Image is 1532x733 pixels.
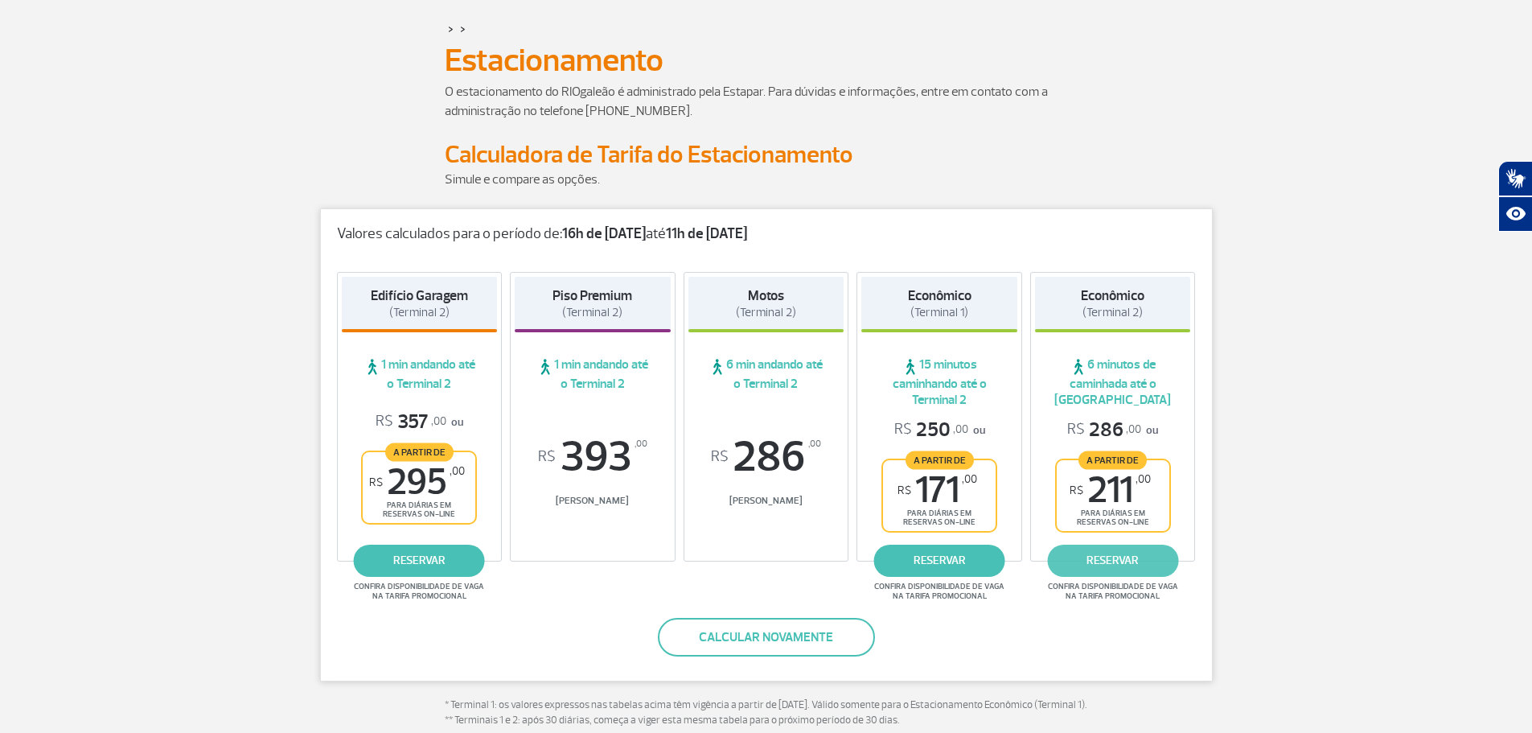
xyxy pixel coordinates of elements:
a: reservar [354,545,485,577]
div: Plugin de acessibilidade da Hand Talk. [1498,161,1532,232]
span: A partir de [385,443,454,461]
span: 357 [376,410,446,434]
span: 1 min andando até o Terminal 2 [515,356,671,392]
span: Confira disponibilidade de vaga na tarifa promocional [1045,582,1181,601]
sup: ,00 [808,435,821,453]
strong: 16h de [DATE] [562,224,646,243]
strong: 11h de [DATE] [666,224,747,243]
strong: Econômico [908,287,971,304]
sup: R$ [538,448,556,466]
span: 171 [897,472,977,509]
span: 286 [1067,418,1141,443]
span: (Terminal 2) [562,305,622,320]
h2: Calculadora de Tarifa do Estacionamento [445,140,1088,170]
button: Calcular novamente [658,618,875,657]
span: 393 [515,435,671,479]
span: (Terminal 2) [1082,305,1143,320]
span: 6 minutos de caminhada até o [GEOGRAPHIC_DATA] [1035,356,1191,408]
span: [PERSON_NAME] [515,495,671,507]
span: Confira disponibilidade de vaga na tarifa promocional [351,582,487,601]
p: * Terminal 1: os valores expressos nas tabelas acima têm vigência a partir de [DATE]. Válido some... [445,698,1088,729]
span: (Terminal 2) [736,305,796,320]
p: ou [894,418,985,443]
a: reservar [874,545,1005,577]
sup: ,00 [635,435,647,453]
span: para diárias em reservas on-line [1070,509,1156,527]
sup: ,00 [450,464,465,478]
p: O estacionamento do RIOgaleão é administrado pela Estapar. Para dúvidas e informações, entre em c... [445,82,1088,121]
a: reservar [1047,545,1178,577]
sup: R$ [711,448,729,466]
sup: ,00 [962,472,977,486]
span: 250 [894,418,968,443]
a: > [460,19,466,38]
span: 6 min andando até o Terminal 2 [688,356,844,392]
span: A partir de [906,451,974,469]
button: Abrir tradutor de língua de sinais. [1498,161,1532,196]
strong: Econômico [1081,287,1144,304]
span: A partir de [1078,451,1147,469]
h1: Estacionamento [445,47,1088,74]
span: 15 minutos caminhando até o Terminal 2 [861,356,1017,408]
span: para diárias em reservas on-line [376,500,462,519]
strong: Motos [748,287,784,304]
strong: Piso Premium [552,287,632,304]
button: Abrir recursos assistivos. [1498,196,1532,232]
span: (Terminal 2) [389,305,450,320]
p: Simule e compare as opções. [445,170,1088,189]
span: para diárias em reservas on-line [897,509,982,527]
span: [PERSON_NAME] [688,495,844,507]
span: 1 min andando até o Terminal 2 [342,356,498,392]
span: Confira disponibilidade de vaga na tarifa promocional [872,582,1007,601]
p: ou [376,410,463,434]
span: 286 [688,435,844,479]
strong: Edifício Garagem [371,287,468,304]
sup: R$ [897,484,911,497]
p: Valores calculados para o período de: até [337,225,1196,243]
span: 295 [369,464,465,500]
span: 211 [1070,472,1151,509]
a: > [448,19,454,38]
sup: R$ [369,476,383,489]
p: ou [1067,418,1158,443]
sup: R$ [1070,484,1083,497]
span: (Terminal 1) [910,305,968,320]
sup: ,00 [1136,472,1151,486]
